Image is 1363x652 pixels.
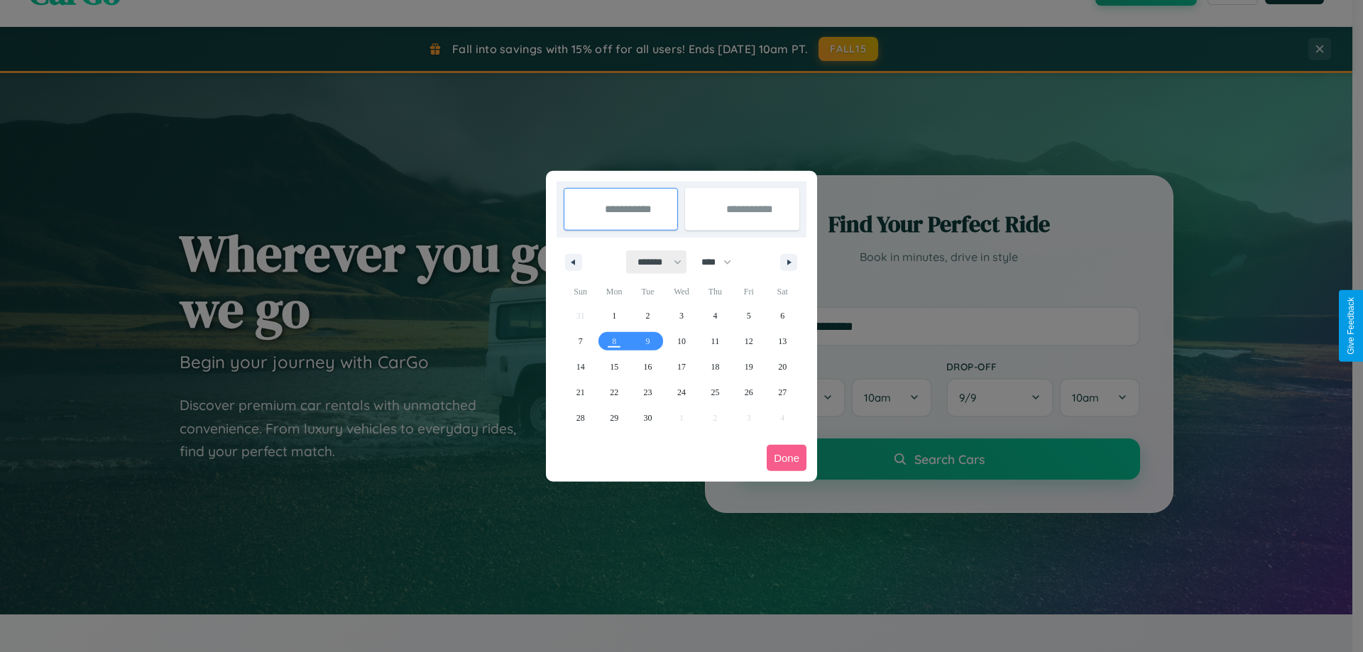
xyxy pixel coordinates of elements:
[713,303,717,328] span: 4
[610,405,618,431] span: 29
[597,280,630,303] span: Mon
[631,354,664,380] button: 16
[745,354,753,380] span: 19
[597,354,630,380] button: 15
[597,303,630,328] button: 1
[631,380,664,405] button: 23
[711,354,719,380] span: 18
[664,280,698,303] span: Wed
[699,354,732,380] button: 18
[597,380,630,405] button: 22
[664,354,698,380] button: 17
[766,380,799,405] button: 27
[564,328,597,354] button: 7
[564,380,597,405] button: 21
[699,328,732,354] button: 11
[631,303,664,328] button: 2
[664,303,698,328] button: 3
[732,280,765,303] span: Fri
[780,303,784,328] span: 6
[576,380,585,405] span: 21
[778,380,787,405] span: 27
[699,280,732,303] span: Thu
[610,380,618,405] span: 22
[644,354,652,380] span: 16
[664,380,698,405] button: 24
[766,303,799,328] button: 6
[631,280,664,303] span: Tue
[576,405,585,431] span: 28
[677,380,686,405] span: 24
[564,405,597,431] button: 28
[778,354,787,380] span: 20
[646,303,650,328] span: 2
[597,328,630,354] button: 8
[631,405,664,431] button: 30
[711,328,720,354] span: 11
[711,380,719,405] span: 25
[576,354,585,380] span: 14
[1346,297,1356,355] div: Give Feedback
[677,354,686,380] span: 17
[747,303,751,328] span: 5
[646,328,650,354] span: 9
[679,303,684,328] span: 3
[732,328,765,354] button: 12
[677,328,686,354] span: 10
[579,328,583,354] span: 7
[699,380,732,405] button: 25
[767,445,806,471] button: Done
[597,405,630,431] button: 29
[766,354,799,380] button: 20
[778,328,787,354] span: 13
[612,328,616,354] span: 8
[631,328,664,354] button: 9
[766,328,799,354] button: 13
[644,380,652,405] span: 23
[745,328,753,354] span: 12
[564,280,597,303] span: Sun
[612,303,616,328] span: 1
[766,280,799,303] span: Sat
[732,380,765,405] button: 26
[664,328,698,354] button: 10
[699,303,732,328] button: 4
[732,303,765,328] button: 5
[564,354,597,380] button: 14
[745,380,753,405] span: 26
[644,405,652,431] span: 30
[732,354,765,380] button: 19
[610,354,618,380] span: 15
